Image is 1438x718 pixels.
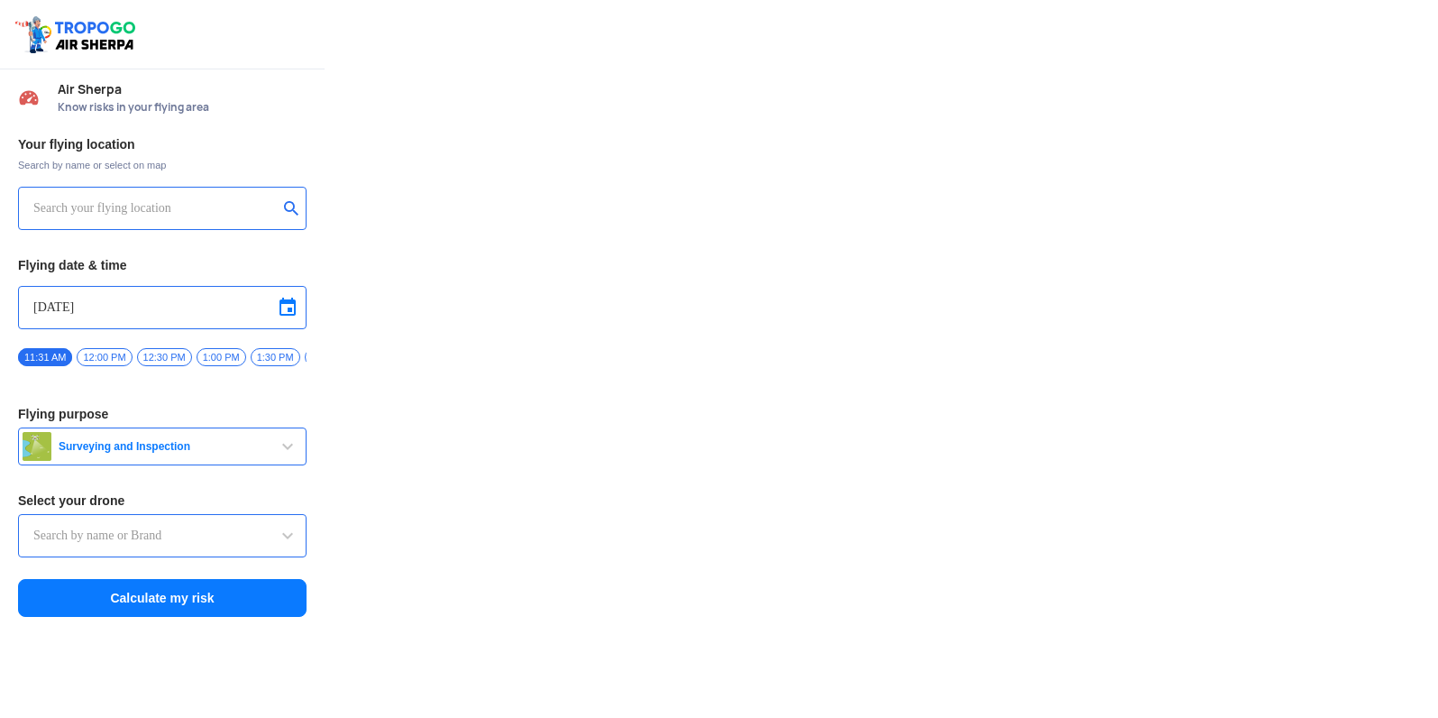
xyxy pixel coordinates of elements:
img: survey.png [23,432,51,461]
h3: Your flying location [18,138,307,151]
span: 12:30 PM [137,348,192,366]
h3: Select your drone [18,494,307,507]
input: Select Date [33,297,291,318]
span: 11:31 AM [18,348,72,366]
h3: Flying purpose [18,408,307,420]
img: Risk Scores [18,87,40,108]
span: Surveying and Inspection [51,439,277,454]
span: 1:00 PM [197,348,246,366]
span: Air Sherpa [58,82,307,97]
input: Search your flying location [33,198,278,219]
button: Calculate my risk [18,579,307,617]
img: ic_tgdronemaps.svg [14,14,142,55]
span: Know risks in your flying area [58,100,307,115]
input: Search by name or Brand [33,525,291,547]
button: Surveying and Inspection [18,428,307,465]
span: 2:00 PM [305,348,354,366]
span: 1:30 PM [251,348,300,366]
span: Search by name or select on map [18,158,307,172]
span: 12:00 PM [77,348,132,366]
h3: Flying date & time [18,259,307,272]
